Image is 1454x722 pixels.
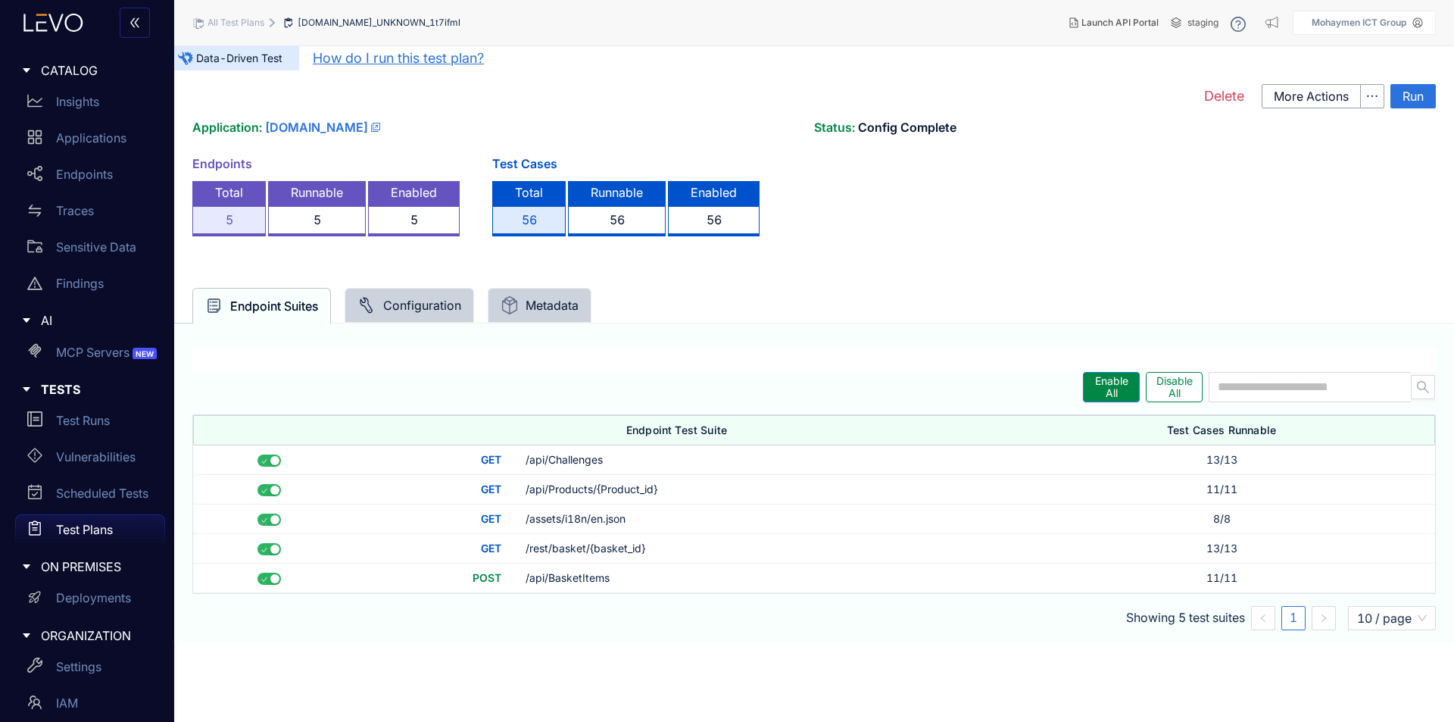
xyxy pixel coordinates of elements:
span: right [1319,614,1328,623]
label: Application: [192,120,814,134]
span: check [261,488,267,495]
td: 11/11 [1009,564,1435,593]
span: check [261,517,267,524]
span: ellipsis [1361,89,1384,103]
label: Status: [814,120,1436,134]
span: Disable [1156,375,1193,387]
button: Delete [1193,84,1256,108]
td: 8/8 [1009,505,1435,534]
p: Traces [56,204,94,217]
div: Configuration [357,296,461,314]
td: 11/11 [1009,475,1435,505]
div: [DOMAIN_NAME]_UNKNOWN_1t7ifml [282,17,460,29]
td: /api/Products/{Product_id} [513,475,1009,505]
div: All Test Plans [192,17,264,29]
label: Endpoints [192,156,252,171]
td: 13/13 [1009,534,1435,564]
span: GET [481,512,501,525]
span: caret-right [21,65,32,76]
span: check [261,458,267,465]
span: All [1169,387,1181,399]
span: caret-right [21,315,32,326]
td: /assets/i18n/en.json [513,505,1009,534]
div: 5 [268,206,366,236]
span: All [1106,387,1118,399]
button: search [1411,375,1435,399]
p: Data-Driven Test [174,46,299,70]
p: Vulnerabilities [56,450,136,464]
span: staging [1187,17,1218,28]
li: Showing 5 test suites [1126,606,1245,630]
td: /api/BasketItems [513,564,1009,593]
td: 13/13 [1009,445,1435,475]
p: Test Runs [56,414,110,427]
p: Sensitive Data [56,240,136,254]
span: Delete [1204,89,1244,105]
div: Enabled [368,181,460,206]
div: Endpoint Suites [205,297,318,315]
a: Vulnerabilities [15,442,165,478]
th: Endpoint Test Suite [345,415,1009,445]
a: Findings [15,268,165,305]
div: 56 [668,206,760,236]
span: check [261,577,267,583]
div: Metadata [501,296,579,314]
p: Settings [56,660,101,674]
label: Test Cases [492,156,557,171]
a: Traces [15,195,165,232]
span: Enable [1095,375,1128,387]
button: Run [1390,84,1436,108]
p: Scheduled Tests [56,486,148,500]
p: Test Plans [56,523,113,536]
a: Applications [15,123,165,159]
a: [DOMAIN_NAME] [265,120,380,135]
button: Launch API Portal [1057,11,1171,35]
span: check [261,547,267,554]
span: Run [1403,89,1424,103]
button: double-left [120,8,150,38]
p: Endpoints [56,167,113,181]
div: AI [9,305,165,336]
button: EnableAll [1083,372,1140,402]
span: caret-right [21,384,32,395]
span: search [1412,380,1434,394]
button: ellipsis [1360,84,1384,108]
button: right [1312,606,1336,630]
a: How do I run this test plan? [313,48,484,68]
a: Test Plans [15,514,165,551]
div: 56 [568,206,666,236]
span: GET [481,542,501,555]
a: Endpoints [15,159,165,195]
div: ON PREMISES [9,551,165,583]
span: Config Complete [855,120,956,135]
button: More Actions [1262,84,1361,108]
div: Total [192,181,266,206]
span: GET [481,483,501,495]
span: ON PREMISES [41,560,153,574]
div: ORGANIZATION [9,620,165,652]
div: 5 [368,206,460,236]
p: Deployments [56,591,131,605]
div: Runnable [568,181,666,206]
div: Total [492,181,566,206]
a: Test Runs [15,405,165,442]
span: POST [473,571,501,584]
span: ORGANIZATION [41,629,153,642]
button: left [1251,606,1275,630]
p: Findings [56,277,104,290]
span: caret-right [21,630,32,641]
div: CATALOG [9,55,165,86]
li: Next Page [1312,606,1336,630]
span: 10 / page [1357,607,1427,630]
p: Mohaymen ICT Group [1312,17,1406,28]
td: /api/Challenges [513,445,1009,475]
button: DisableAll [1146,372,1203,402]
a: Sensitive Data [15,232,165,268]
li: Previous Page [1251,606,1275,630]
p: IAM [56,696,78,710]
span: NEW [133,348,157,360]
a: 1 [1282,607,1305,630]
p: MCP Servers [56,345,160,359]
span: swap [27,203,42,218]
li: 1 [1281,606,1306,630]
